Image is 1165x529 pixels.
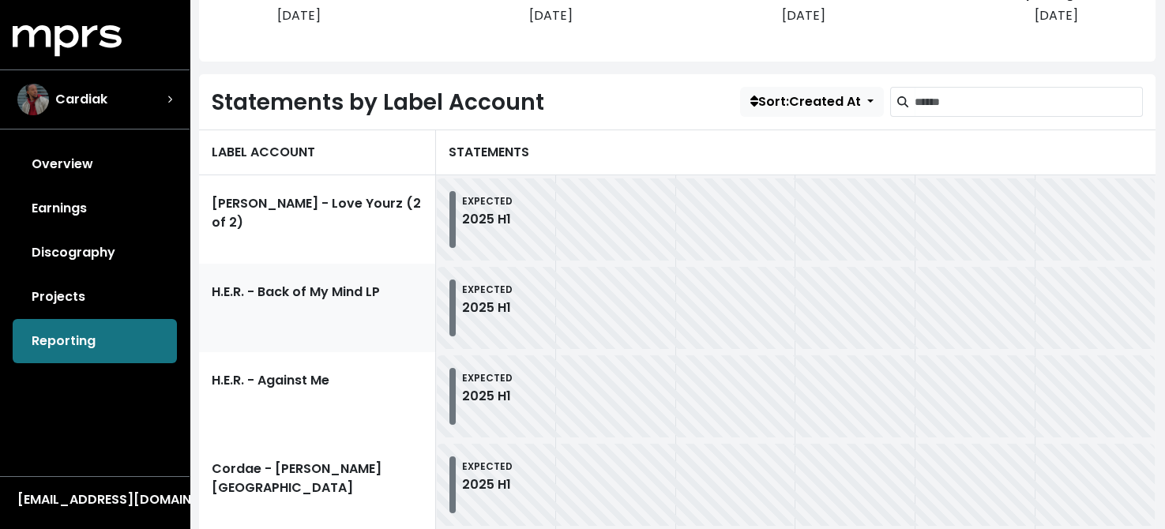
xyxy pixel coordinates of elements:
a: H.E.R. - Back of My Mind LP [199,264,436,352]
small: EXPECTED [462,283,513,296]
input: Search label accounts [915,87,1143,117]
div: STATEMENTS [436,129,1156,175]
div: 2025 H1 [462,387,513,406]
div: [DATE] [235,6,362,25]
div: 2025 H1 [462,298,513,317]
div: [DATE] [740,6,866,25]
button: [EMAIL_ADDRESS][DOMAIN_NAME] [13,490,177,510]
div: [DATE] [993,6,1119,25]
img: The selected account / producer [17,84,49,115]
a: Discography [13,231,177,275]
div: LABEL ACCOUNT [199,129,436,175]
a: Overview [13,142,177,186]
small: EXPECTED [462,194,513,208]
button: Sort:Created At [740,87,884,117]
small: EXPECTED [462,371,513,385]
a: Cordae - [PERSON_NAME][GEOGRAPHIC_DATA] [199,441,436,529]
a: Earnings [13,186,177,231]
span: Cardiak [55,90,107,109]
a: H.E.R. - Against Me [199,352,436,441]
small: EXPECTED [462,460,513,473]
div: [DATE] [488,6,614,25]
div: [EMAIL_ADDRESS][DOMAIN_NAME] [17,490,172,509]
div: 2025 H1 [462,475,513,494]
div: 2025 H1 [462,210,513,229]
h2: Statements by Label Account [212,89,544,116]
span: Sort: Created At [750,92,861,111]
a: [PERSON_NAME] - Love Yourz (2 of 2) [199,175,436,264]
a: mprs logo [13,31,122,49]
a: Projects [13,275,177,319]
